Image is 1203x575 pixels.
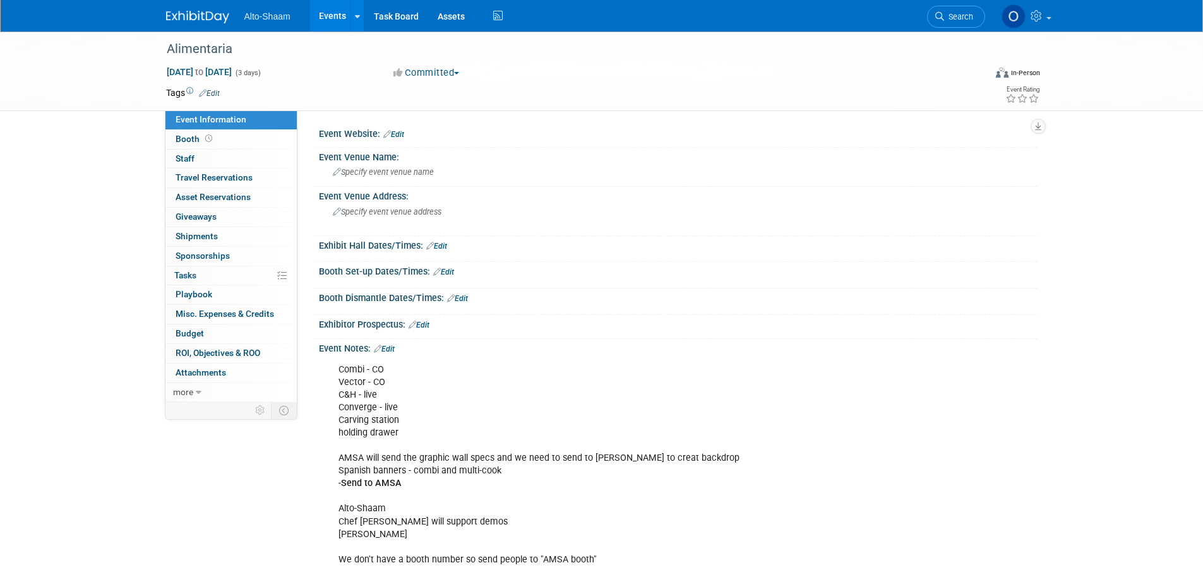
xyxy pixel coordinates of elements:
[176,211,217,222] span: Giveaways
[433,268,454,276] a: Edit
[166,11,229,23] img: ExhibitDay
[1010,68,1040,78] div: In-Person
[341,478,402,489] b: Send to AMSA
[374,345,395,353] a: Edit
[165,324,297,343] a: Budget
[173,387,193,397] span: more
[176,153,195,163] span: Staff
[271,402,297,418] td: Toggle Event Tabs
[319,124,1038,141] div: Event Website:
[165,344,297,363] a: ROI, Objectives & ROO
[319,288,1038,305] div: Booth Dismantle Dates/Times:
[996,68,1008,78] img: Format-Inperson.png
[319,315,1038,331] div: Exhibitor Prospectus:
[409,321,429,329] a: Edit
[165,188,297,207] a: Asset Reservations
[165,266,297,285] a: Tasks
[203,134,215,143] span: Booth not reserved yet
[165,247,297,266] a: Sponsorships
[176,309,274,319] span: Misc. Expenses & Credits
[234,69,261,77] span: (3 days)
[193,67,205,77] span: to
[333,207,441,216] span: Specify event venue address
[165,383,297,402] a: more
[165,208,297,227] a: Giveaways
[319,339,1038,355] div: Event Notes:
[249,402,272,418] td: Personalize Event Tab Strip
[166,66,232,78] span: [DATE] [DATE]
[165,364,297,382] a: Attachments
[447,294,468,303] a: Edit
[176,134,215,144] span: Booth
[165,130,297,149] a: Booth
[927,6,985,28] a: Search
[199,89,220,98] a: Edit
[166,86,220,99] td: Tags
[165,285,297,304] a: Playbook
[426,242,447,251] a: Edit
[319,236,1038,252] div: Exhibit Hall Dates/Times:
[165,150,297,169] a: Staff
[244,11,290,21] span: Alto-Shaam
[162,38,966,61] div: Alimentaria
[176,348,260,358] span: ROI, Objectives & ROO
[383,130,404,139] a: Edit
[176,231,218,241] span: Shipments
[176,172,253,182] span: Travel Reservations
[944,12,973,21] span: Search
[165,110,297,129] a: Event Information
[1005,86,1039,93] div: Event Rating
[911,66,1041,85] div: Event Format
[319,262,1038,278] div: Booth Set-up Dates/Times:
[176,192,251,202] span: Asset Reservations
[176,367,226,377] span: Attachments
[165,227,297,246] a: Shipments
[176,114,246,124] span: Event Information
[389,66,464,80] button: Committed
[176,328,204,338] span: Budget
[174,270,196,280] span: Tasks
[165,169,297,187] a: Travel Reservations
[165,305,297,324] a: Misc. Expenses & Credits
[319,187,1038,203] div: Event Venue Address:
[319,148,1038,163] div: Event Venue Name:
[333,167,434,177] span: Specify event venue name
[176,251,230,261] span: Sponsorships
[1002,4,1026,28] img: Olivia Strasser
[176,289,212,299] span: Playbook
